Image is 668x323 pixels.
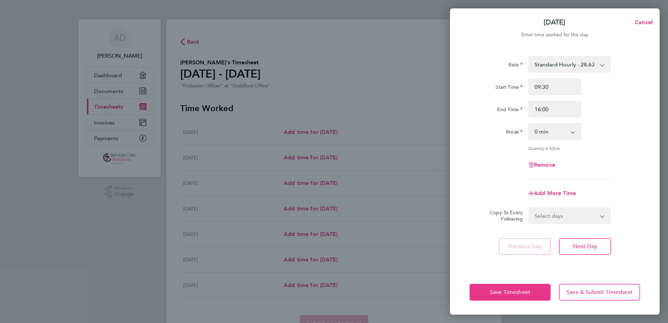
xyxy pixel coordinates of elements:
[633,19,653,26] span: Cancel
[546,145,554,151] span: 6.50
[528,101,581,117] input: E.g. 18:00
[484,209,523,222] label: Copy To Every Following
[534,161,555,168] span: Remove
[534,190,576,196] span: Add More Time
[544,17,565,27] p: [DATE]
[566,289,633,296] span: Save & Submit Timesheet
[559,238,611,255] button: Next Day
[495,84,523,92] label: Start Time
[528,145,611,151] div: Quantity: hrs
[497,106,523,115] label: End Time
[559,284,640,301] button: Save & Submit Timesheet
[450,31,660,39] div: Enter time worked for this day.
[490,289,530,296] span: Save Timesheet
[506,129,523,137] label: Break
[508,62,523,70] label: Rate
[528,162,555,168] button: Remove
[624,15,660,29] button: Cancel
[528,78,581,95] input: E.g. 08:00
[470,284,551,301] button: Save Timesheet
[528,191,576,196] button: Add More Time
[573,243,597,250] span: Next Day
